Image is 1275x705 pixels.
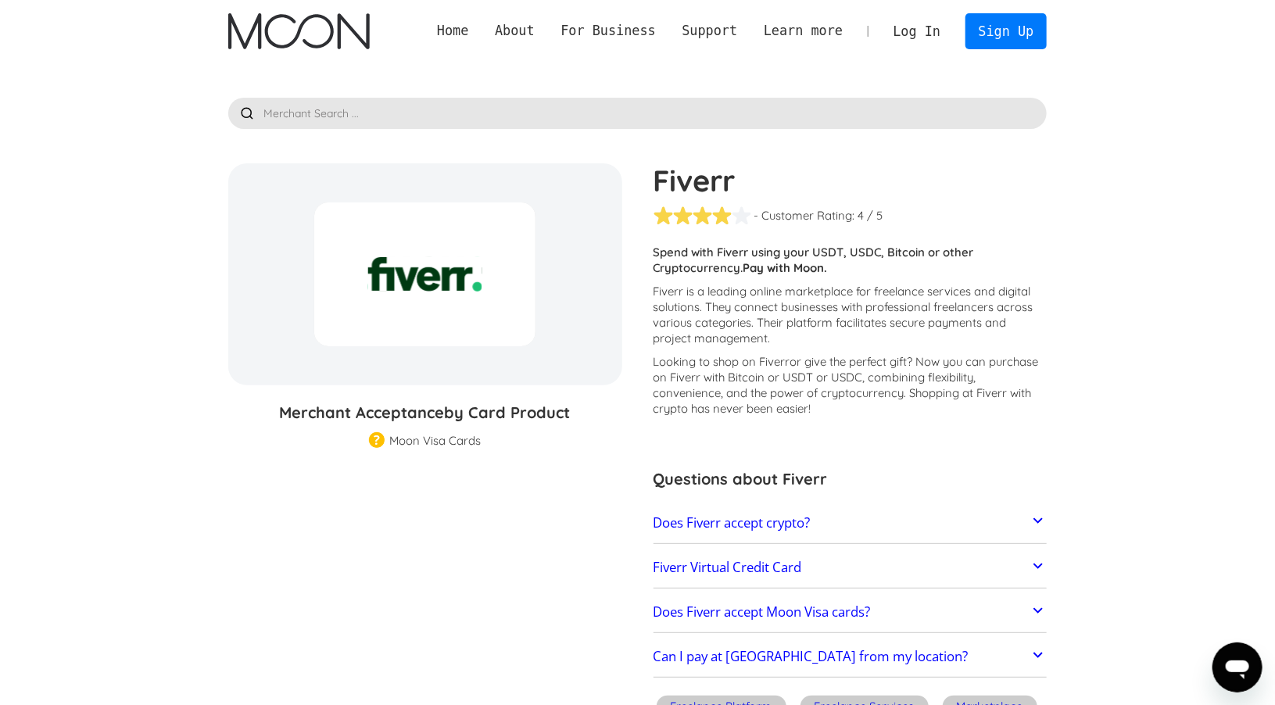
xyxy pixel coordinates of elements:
[654,560,802,575] h2: Fiverr Virtual Credit Card
[654,506,1048,539] a: Does Fiverr accept crypto?
[654,515,811,531] h2: Does Fiverr accept crypto?
[389,433,481,449] div: Moon Visa Cards
[764,21,843,41] div: Learn more
[858,208,865,224] div: 4
[482,21,547,41] div: About
[654,354,1048,417] p: Looking to shop on Fiverr ? Now you can purchase on Fiverr with Bitcoin or USDT or USDC, combinin...
[445,403,571,422] span: by Card Product
[654,467,1048,491] h3: Questions about Fiverr
[654,649,969,664] h2: Can I pay at [GEOGRAPHIC_DATA] from my location?
[548,21,669,41] div: For Business
[965,13,1047,48] a: Sign Up
[1212,642,1262,692] iframe: Button to launch messaging window
[654,596,1048,628] a: Does Fiverr accept Moon Visa cards?
[654,245,1048,276] p: Spend with Fiverr using your USDT, USDC, Bitcoin or other Cryptocurrency.
[228,401,622,424] h3: Merchant Acceptance
[669,21,750,41] div: Support
[560,21,655,41] div: For Business
[880,14,954,48] a: Log In
[790,354,908,369] span: or give the perfect gift
[868,208,883,224] div: / 5
[654,284,1048,346] p: Fiverr is a leading online marketplace for freelance services and digital solutions. They connect...
[654,604,871,620] h2: Does Fiverr accept Moon Visa cards?
[654,551,1048,584] a: Fiverr Virtual Credit Card
[424,21,482,41] a: Home
[754,208,855,224] div: - Customer Rating:
[495,21,535,41] div: About
[750,21,856,41] div: Learn more
[682,21,737,41] div: Support
[228,98,1048,129] input: Merchant Search ...
[654,163,1048,198] h1: Fiverr
[743,260,828,275] strong: Pay with Moon.
[228,13,370,49] img: Moon Logo
[228,13,370,49] a: home
[654,641,1048,674] a: Can I pay at [GEOGRAPHIC_DATA] from my location?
